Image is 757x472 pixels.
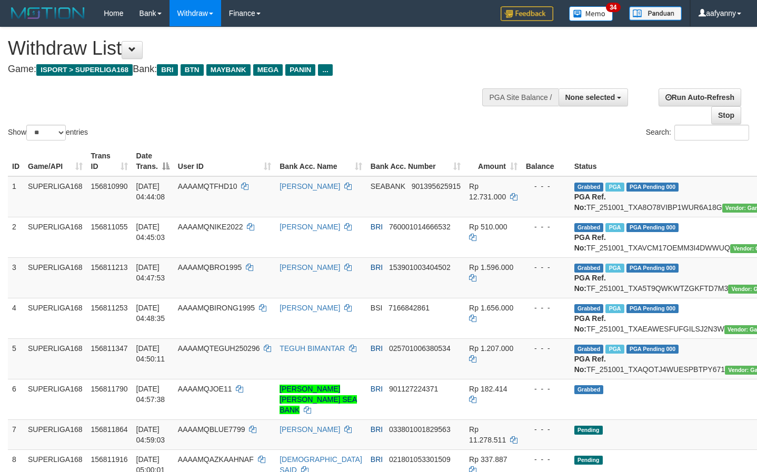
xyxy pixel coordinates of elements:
div: PGA Site Balance / [482,88,558,106]
td: 2 [8,217,24,257]
img: MOTION_logo.png [8,5,88,21]
div: - - - [526,222,566,232]
td: 6 [8,379,24,419]
span: AAAAMQNIKE2022 [178,223,243,231]
span: Copy 033801001829563 to clipboard [389,425,451,434]
b: PGA Ref. No: [574,274,606,293]
td: SUPERLIGA168 [24,298,87,338]
span: ISPORT > SUPERLIGA168 [36,64,133,76]
span: Grabbed [574,264,604,273]
span: [DATE] 04:47:53 [136,263,165,282]
button: None selected [559,88,629,106]
span: BRI [371,425,383,434]
span: AAAAMQJOE11 [178,385,232,393]
span: [DATE] 04:48:35 [136,304,165,323]
span: Grabbed [574,345,604,354]
span: BRI [371,455,383,464]
span: PGA Pending [626,304,679,313]
span: [DATE] 04:59:03 [136,425,165,444]
img: panduan.png [629,6,682,21]
div: - - - [526,454,566,465]
a: [PERSON_NAME] [280,304,340,312]
span: [DATE] 04:50:11 [136,344,165,363]
span: Copy 021801053301509 to clipboard [389,455,451,464]
span: AAAAMQBLUE7799 [178,425,245,434]
div: - - - [526,343,566,354]
a: [PERSON_NAME] [PERSON_NAME] SEA BANK [280,385,357,414]
b: PGA Ref. No: [574,314,606,333]
span: Marked by aafromsomean [605,264,624,273]
div: - - - [526,384,566,394]
span: 156811347 [91,344,128,353]
span: SEABANK [371,182,405,190]
label: Search: [646,125,749,140]
span: Pending [574,426,603,435]
td: 7 [8,419,24,449]
td: SUPERLIGA168 [24,176,87,217]
div: - - - [526,181,566,192]
span: Rp 1.596.000 [469,263,513,272]
td: SUPERLIGA168 [24,379,87,419]
span: PGA Pending [626,223,679,232]
span: Grabbed [574,223,604,232]
b: PGA Ref. No: [574,355,606,374]
span: Rp 1.656.000 [469,304,513,312]
span: 156811790 [91,385,128,393]
b: PGA Ref. No: [574,233,606,252]
span: Grabbed [574,183,604,192]
th: Amount: activate to sort column ascending [465,146,522,176]
span: Marked by aafandaneth [605,223,624,232]
label: Show entries [8,125,88,140]
td: SUPERLIGA168 [24,419,87,449]
span: Grabbed [574,304,604,313]
span: Rp 12.731.000 [469,182,506,201]
span: Copy 760001014666532 to clipboard [389,223,451,231]
b: PGA Ref. No: [574,193,606,212]
span: ... [318,64,332,76]
span: PGA Pending [626,345,679,354]
th: Date Trans.: activate to sort column descending [132,146,174,176]
span: [DATE] 04:57:38 [136,385,165,404]
span: BTN [181,64,204,76]
span: AAAAMQBIRONG1995 [178,304,255,312]
span: BRI [371,223,383,231]
span: AAAAMQTFHD10 [178,182,237,190]
td: SUPERLIGA168 [24,257,87,298]
span: [DATE] 04:44:08 [136,182,165,201]
td: 4 [8,298,24,338]
select: Showentries [26,125,66,140]
a: Stop [711,106,741,124]
span: Rp 182.414 [469,385,507,393]
span: 156811916 [91,455,128,464]
span: Rp 11.278.511 [469,425,506,444]
td: 3 [8,257,24,298]
span: MAYBANK [206,64,251,76]
span: PGA Pending [626,183,679,192]
th: Bank Acc. Number: activate to sort column ascending [366,146,465,176]
span: MEGA [253,64,283,76]
span: Copy 153901003404502 to clipboard [389,263,451,272]
h4: Game: Bank: [8,64,494,75]
span: Pending [574,456,603,465]
td: SUPERLIGA168 [24,217,87,257]
span: BSI [371,304,383,312]
th: Game/API: activate to sort column ascending [24,146,87,176]
h1: Withdraw List [8,38,494,59]
span: PGA Pending [626,264,679,273]
a: [PERSON_NAME] [280,182,340,190]
img: Button%20Memo.svg [569,6,613,21]
span: 156811055 [91,223,128,231]
a: TEGUH BIMANTAR [280,344,345,353]
span: 156810990 [91,182,128,190]
span: Rp 337.887 [469,455,507,464]
span: Rp 510.000 [469,223,507,231]
a: [PERSON_NAME] [280,223,340,231]
a: [PERSON_NAME] [280,263,340,272]
span: None selected [565,93,615,102]
span: 34 [606,3,620,12]
th: Bank Acc. Name: activate to sort column ascending [275,146,366,176]
span: BRI [371,263,383,272]
span: 156811253 [91,304,128,312]
td: 5 [8,338,24,379]
td: SUPERLIGA168 [24,338,87,379]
